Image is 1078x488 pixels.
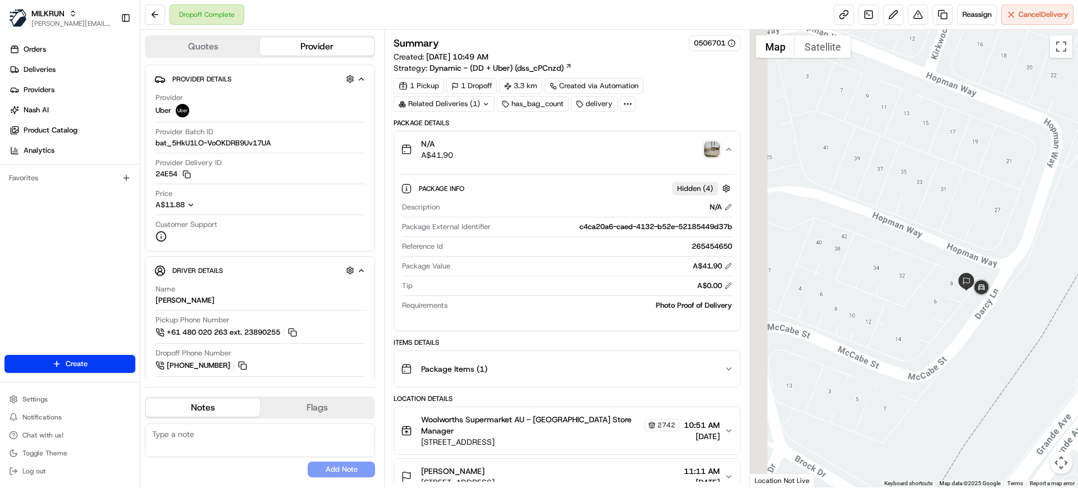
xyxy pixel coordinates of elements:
span: Package External Identifier [402,222,491,232]
button: Package Items (1) [394,351,739,387]
a: 📗Knowledge Base [7,158,90,179]
div: 💻 [95,164,104,173]
div: Strategy: [394,62,572,74]
span: Knowledge Base [22,163,86,174]
img: Nash [11,11,34,34]
a: Report a map error [1030,480,1075,486]
span: Map data ©2025 Google [939,480,1001,486]
button: Provider Details [154,70,366,88]
span: N/A [421,138,453,149]
img: MILKRUN [9,9,27,27]
button: Show street map [756,35,795,58]
a: 💻API Documentation [90,158,185,179]
span: Provider [156,93,183,103]
span: Toggle Theme [22,449,67,458]
button: Notifications [4,409,135,425]
span: Hidden ( 4 ) [677,184,713,194]
div: 10 [837,47,849,60]
div: 1 Pickup [394,78,444,94]
a: Analytics [4,142,140,159]
button: 24E54 [156,169,191,179]
span: Provider Delivery ID [156,158,222,168]
span: Provider Details [172,75,231,84]
span: A$41.90 [421,149,453,161]
span: Package Value [402,261,450,271]
span: Tip [402,281,413,291]
span: API Documentation [106,163,180,174]
div: We're available if you need us! [38,118,142,127]
button: 0506701 [694,38,736,48]
img: Google [753,473,790,487]
img: uber-new-logo.jpeg [176,104,189,117]
span: Created: [394,51,488,62]
span: Customer Support [156,220,217,230]
button: Log out [4,463,135,479]
span: Analytics [24,145,54,156]
span: Chat with us! [22,431,63,440]
span: [PERSON_NAME] [421,466,485,477]
span: Product Catalog [24,125,77,135]
button: Keyboard shortcuts [884,480,933,487]
p: Welcome 👋 [11,45,204,63]
button: Quotes [146,38,260,56]
span: A$11.88 [156,200,185,209]
a: [PHONE_NUMBER] [156,359,249,372]
span: Driver Details [172,266,223,275]
button: Map camera controls [1050,451,1072,474]
span: 10:51 AM [684,419,720,431]
button: Toggle Theme [4,445,135,461]
span: Reassign [962,10,992,20]
span: 11:11 AM [684,466,720,477]
div: c4ca20a6-caed-4132-b52e-52185449d37b [495,222,732,232]
a: Created via Automation [545,78,643,94]
span: Description [402,202,440,212]
span: bat_5HkU1LO-VoOKDRB9Uv17UA [156,138,271,148]
span: [DATE] [684,477,720,488]
input: Clear [29,72,185,84]
span: Deliveries [24,65,56,75]
button: MILKRUNMILKRUN[PERSON_NAME][EMAIL_ADDRESS][DOMAIN_NAME] [4,4,116,31]
span: Create [66,359,88,369]
span: Name [156,284,175,294]
h3: Summary [394,38,439,48]
button: Driver Details [154,261,366,280]
div: Related Deliveries (1) [394,96,495,112]
a: Providers [4,81,140,99]
button: Settings [4,391,135,407]
span: Settings [22,395,48,404]
button: Woolworths Supermarket AU - [GEOGRAPHIC_DATA] Store Manager2742[STREET_ADDRESS]10:51 AM[DATE] [394,407,739,454]
button: Notes [146,399,260,417]
a: Powered byPylon [79,190,136,199]
button: N/AA$41.90photo_proof_of_delivery image [394,131,739,167]
span: Providers [24,85,54,95]
div: Photo Proof of Delivery [452,300,732,311]
span: Provider Batch ID [156,127,213,137]
span: Log out [22,467,45,476]
div: A$0.00 [697,281,732,291]
button: Hidden (4) [672,181,733,195]
button: Reassign [957,4,997,25]
button: +61 480 020 263 ext. 23890255 [156,326,299,339]
span: Woolworths Supermarket AU - [GEOGRAPHIC_DATA] Store Manager [421,414,642,436]
button: Toggle fullscreen view [1050,35,1072,58]
span: [STREET_ADDRESS] [421,436,679,448]
div: A$41.90 [693,261,732,271]
img: 1736555255976-a54dd68f-1ca7-489b-9aae-adbdc363a1c4 [11,107,31,127]
span: Notifications [22,413,62,422]
div: delivery [571,96,618,112]
a: Orders [4,40,140,58]
img: photo_proof_of_delivery image [704,142,720,157]
span: [PHONE_NUMBER] [167,361,230,371]
div: Favorites [4,169,135,187]
div: Package Details [394,118,740,127]
span: Package Items ( 1 ) [421,363,487,375]
span: Orders [24,44,46,54]
div: 📗 [11,164,20,173]
button: [PERSON_NAME][EMAIL_ADDRESS][DOMAIN_NAME] [31,19,112,28]
span: [DATE] [684,431,720,442]
div: N/AA$41.90photo_proof_of_delivery image [394,167,739,331]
